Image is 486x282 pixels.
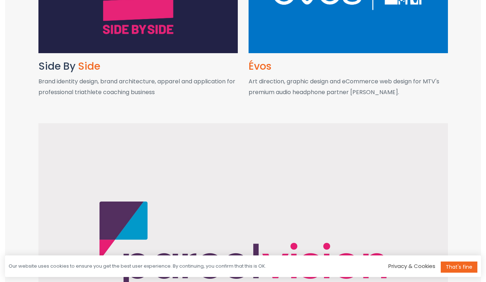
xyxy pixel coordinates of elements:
[249,76,448,98] p: Art direction, graphic design and eCommerce web design for MTV's premium audio headphone partner ...
[38,59,61,73] span: Side
[441,262,477,273] a: That's fine
[249,59,272,73] span: Évos
[38,61,238,72] h2: Side By Side
[63,59,75,73] span: By
[249,61,448,72] h2: Évos
[9,263,266,270] div: Our website uses cookies to ensure you get the best user experience. By continuing, you confirm t...
[78,59,100,73] span: Side
[38,76,238,98] p: Brand identity design, brand architecture, apparel and application for professional triathlete co...
[388,262,435,270] a: Privacy & Cookies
